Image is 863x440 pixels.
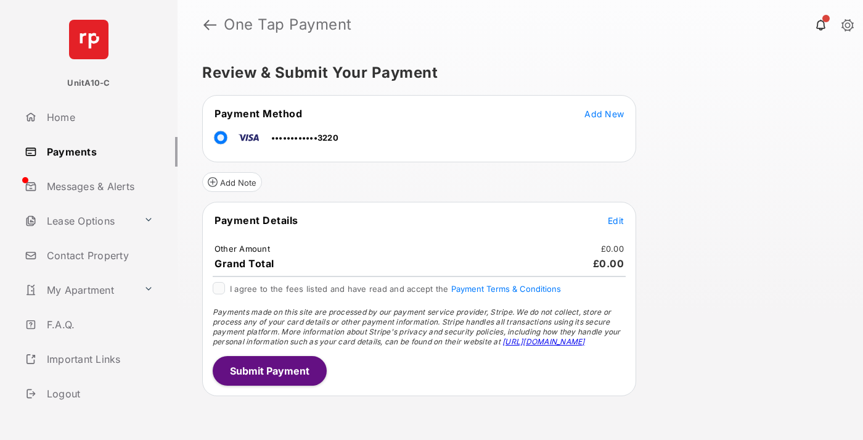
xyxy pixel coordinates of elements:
[230,284,561,294] span: I agree to the fees listed and have read and accept the
[271,133,338,143] span: ••••••••••••3220
[20,379,178,409] a: Logout
[20,241,178,270] a: Contact Property
[215,257,274,270] span: Grand Total
[584,109,624,119] span: Add New
[451,284,561,294] button: I agree to the fees listed and have read and accept the
[224,17,352,32] strong: One Tap Payment
[215,214,298,226] span: Payment Details
[215,107,302,120] span: Payment Method
[213,356,327,386] button: Submit Payment
[20,275,139,305] a: My Apartment
[502,337,584,346] a: [URL][DOMAIN_NAME]
[20,344,158,374] a: Important Links
[593,257,624,270] span: £0.00
[20,172,178,201] a: Messages & Alerts
[608,215,624,226] span: Edit
[69,20,108,59] img: svg+xml;base64,PHN2ZyB4bWxucz0iaHR0cDovL3d3dy53My5vcmcvMjAwMC9zdmciIHdpZHRoPSI2NCIgaGVpZ2h0PSI2NC...
[214,243,271,254] td: Other Amount
[584,107,624,120] button: Add New
[608,214,624,226] button: Edit
[20,206,139,236] a: Lease Options
[20,310,178,339] a: F.A.Q.
[213,307,621,346] span: Payments made on this site are processed by our payment service provider, Stripe. We do not colle...
[67,77,110,89] p: UnitA10-C
[20,137,178,167] a: Payments
[600,243,624,254] td: £0.00
[202,65,828,80] h5: Review & Submit Your Payment
[202,172,262,192] button: Add Note
[20,102,178,132] a: Home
